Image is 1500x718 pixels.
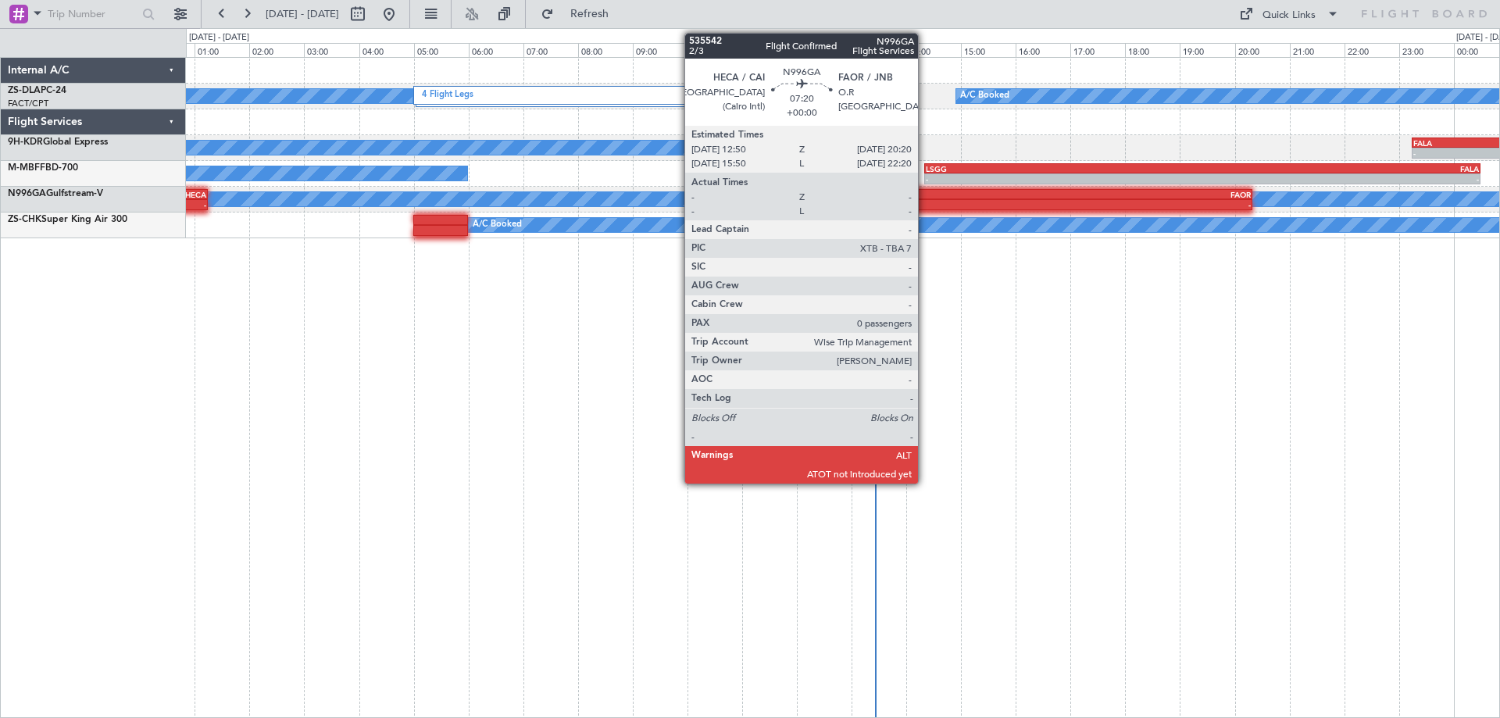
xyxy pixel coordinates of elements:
[1231,2,1347,27] button: Quick Links
[1070,43,1125,57] div: 17:00
[8,86,66,95] a: ZS-DLAPC-24
[843,190,1047,199] div: HECA
[8,215,127,224] a: ZS-CHKSuper King Air 300
[1047,190,1251,199] div: FAOR
[8,189,46,198] span: N996GA
[414,43,469,57] div: 05:00
[195,43,249,57] div: 01:00
[8,163,45,173] span: M-MBFF
[8,138,43,147] span: 9H-KDR
[1047,200,1251,209] div: -
[8,163,78,173] a: M-MBFFBD-700
[742,43,797,57] div: 11:00
[1290,43,1345,57] div: 21:00
[906,43,961,57] div: 14:00
[189,31,249,45] div: [DATE] - [DATE]
[534,2,627,27] button: Refresh
[523,43,578,57] div: 07:00
[422,89,767,102] label: 4 Flight Legs
[797,43,852,57] div: 12:00
[960,84,1009,108] div: A/C Booked
[48,2,137,26] input: Trip Number
[473,213,522,237] div: A/C Booked
[633,43,687,57] div: 09:00
[852,43,906,57] div: 13:00
[359,43,414,57] div: 04:00
[767,92,777,98] img: arrow-gray.svg
[1180,43,1234,57] div: 19:00
[8,215,41,224] span: ZS-CHK
[8,138,108,147] a: 9H-KDRGlobal Express
[304,43,359,57] div: 03:00
[8,189,103,198] a: N996GAGulfstream-V
[1202,164,1479,173] div: FALA
[557,9,623,20] span: Refresh
[1345,43,1399,57] div: 22:00
[1016,43,1070,57] div: 16:00
[266,7,339,21] span: [DATE] - [DATE]
[8,86,41,95] span: ZS-DLA
[8,98,48,109] a: FACT/CPT
[926,164,1202,173] div: LSGG
[578,43,633,57] div: 08:00
[843,200,1047,209] div: -
[1399,43,1454,57] div: 23:00
[249,43,304,57] div: 02:00
[1262,8,1316,23] div: Quick Links
[961,43,1016,57] div: 15:00
[1202,174,1479,184] div: -
[469,43,523,57] div: 06:00
[687,43,742,57] div: 10:00
[926,174,1202,184] div: -
[1125,43,1180,57] div: 18:00
[1235,43,1290,57] div: 20:00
